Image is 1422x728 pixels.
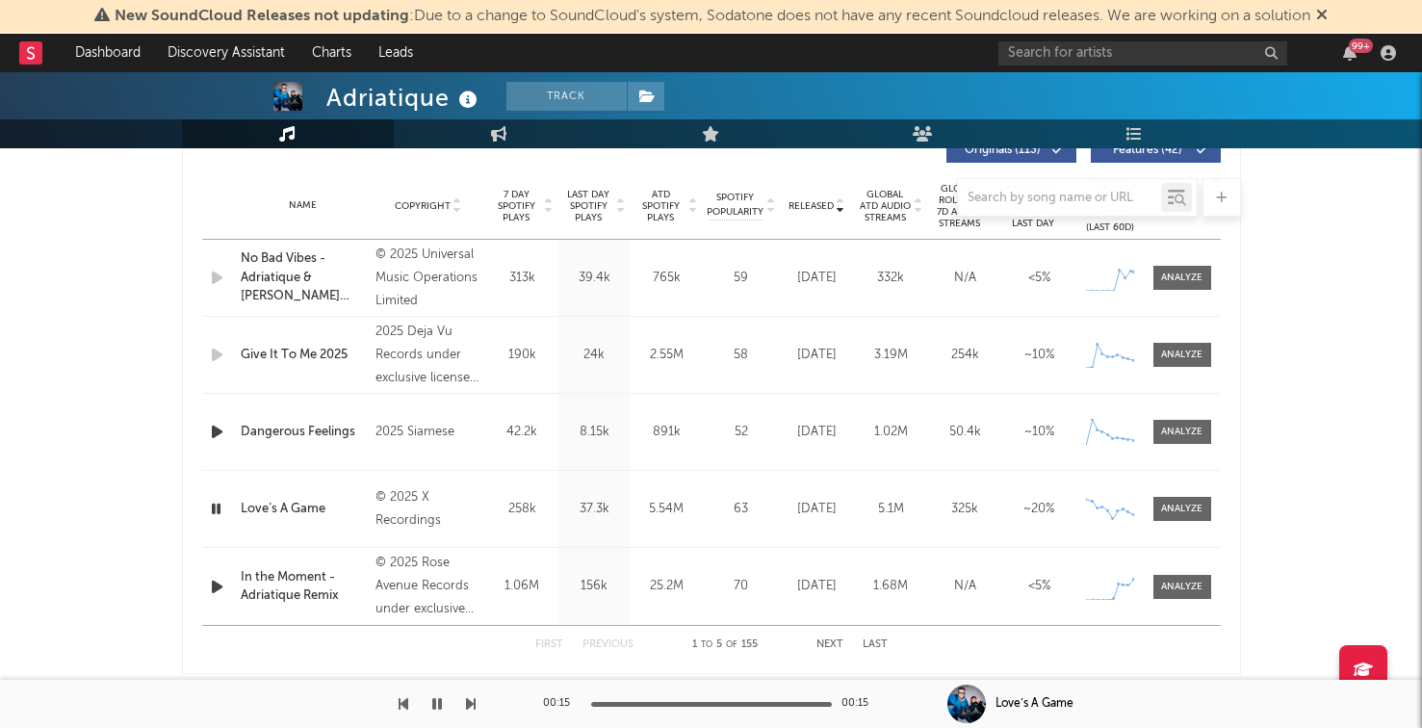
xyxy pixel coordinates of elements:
[241,500,367,519] a: Love’s A Game
[859,577,923,596] div: 1.68M
[933,577,997,596] div: N/A
[1349,39,1373,53] div: 99 +
[635,346,698,365] div: 2.55M
[375,486,480,533] div: © 2025 X Recordings
[816,639,843,650] button: Next
[958,191,1161,206] input: Search by song name or URL
[708,346,775,365] div: 58
[785,577,849,596] div: [DATE]
[365,34,427,72] a: Leads
[933,346,997,365] div: 254k
[946,138,1076,163] button: Originals(113)
[785,423,849,442] div: [DATE]
[491,269,554,288] div: 313k
[154,34,298,72] a: Discovery Assistant
[635,269,698,288] div: 765k
[635,577,698,596] div: 25.2M
[326,82,482,114] div: Adriatique
[298,34,365,72] a: Charts
[785,500,849,519] div: [DATE]
[933,269,997,288] div: N/A
[1007,577,1072,596] div: <5%
[1007,269,1072,288] div: <5%
[726,640,737,649] span: of
[785,269,849,288] div: [DATE]
[491,577,554,596] div: 1.06M
[1343,45,1357,61] button: 99+
[933,423,997,442] div: 50.4k
[563,269,626,288] div: 39.4k
[859,269,923,288] div: 332k
[708,423,775,442] div: 52
[708,269,775,288] div: 59
[959,144,1047,156] span: Originals ( 113 )
[841,692,880,715] div: 00:15
[535,639,563,650] button: First
[708,500,775,519] div: 63
[635,423,698,442] div: 891k
[859,346,923,365] div: 3.19M
[1316,9,1328,24] span: Dismiss
[375,421,480,444] div: 2025 Siamese
[635,500,698,519] div: 5.54M
[506,82,627,111] button: Track
[241,346,367,365] a: Give It To Me 2025
[375,552,480,621] div: © 2025 Rose Avenue Records under exclusive license to Reprise Records
[701,640,712,649] span: to
[859,423,923,442] div: 1.02M
[375,244,480,313] div: © 2025 Universal Music Operations Limited
[241,423,367,442] a: Dangerous Feelings
[563,577,626,596] div: 156k
[998,41,1287,65] input: Search for artists
[863,639,888,650] button: Last
[1007,346,1072,365] div: ~ 10 %
[1103,144,1192,156] span: Features ( 42 )
[375,321,480,390] div: 2025 Deja Vu Records under exclusive license from Blackground Records / UMG Recordings, Inc.
[672,634,778,657] div: 1 5 155
[995,695,1073,713] div: Love’s A Game
[62,34,154,72] a: Dashboard
[241,568,367,606] a: In the Moment - Adriatique Remix
[1007,500,1072,519] div: ~ 20 %
[708,577,775,596] div: 70
[563,423,626,442] div: 8.15k
[785,346,849,365] div: [DATE]
[491,346,554,365] div: 190k
[491,423,554,442] div: 42.2k
[1007,423,1072,442] div: ~ 10 %
[543,692,582,715] div: 00:15
[933,500,997,519] div: 325k
[115,9,409,24] span: New SoundCloud Releases not updating
[241,249,367,306] a: No Bad Vibes - Adriatique & [PERSON_NAME] Remix
[1081,177,1139,235] div: Global Streaming Trend (Last 60D)
[563,500,626,519] div: 37.3k
[582,639,633,650] button: Previous
[491,500,554,519] div: 258k
[1091,138,1221,163] button: Features(42)
[563,346,626,365] div: 24k
[115,9,1310,24] span: : Due to a change to SoundCloud's system, Sodatone does not have any recent Soundcloud releases. ...
[859,500,923,519] div: 5.1M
